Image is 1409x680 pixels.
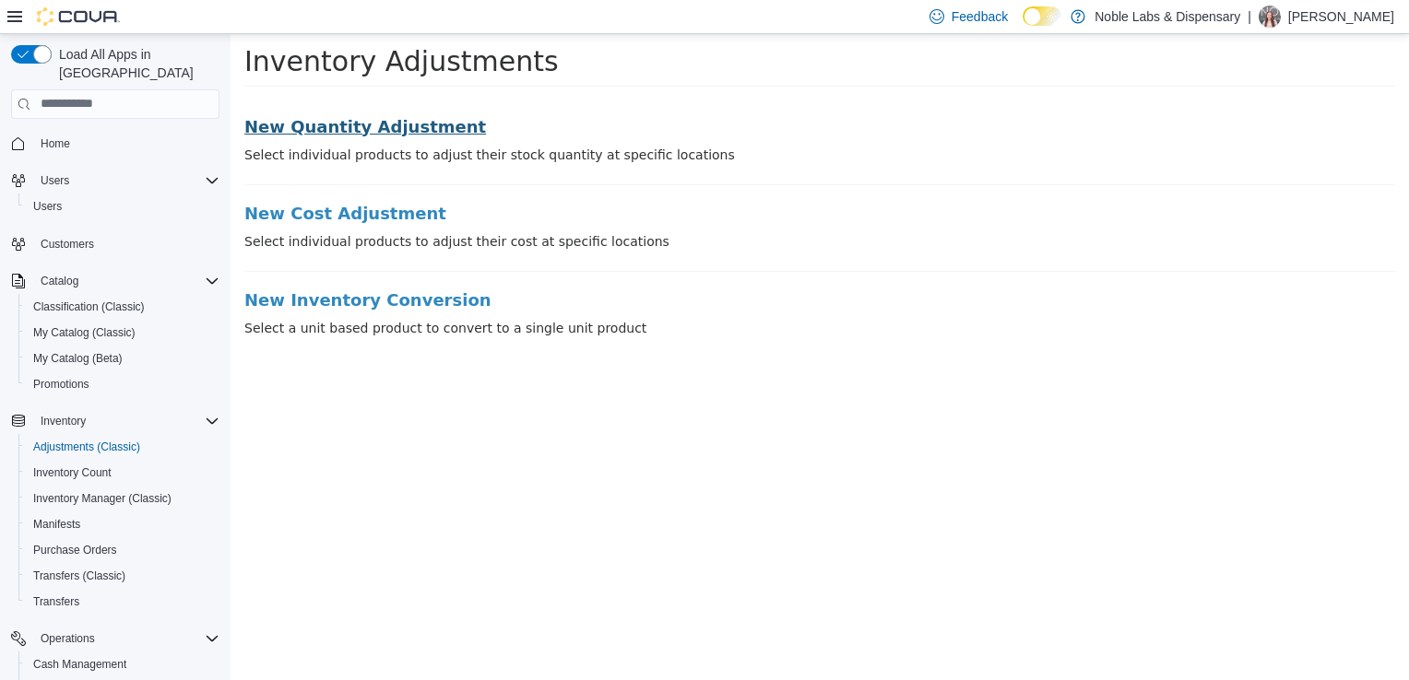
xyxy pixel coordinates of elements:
span: Classification (Classic) [26,296,219,318]
a: New Quantity Adjustment [14,84,1165,102]
a: Classification (Classic) [26,296,152,318]
span: My Catalog (Beta) [26,347,219,369]
span: Customers [33,232,219,255]
span: Promotions [33,377,89,392]
button: Inventory Count [18,460,227,486]
button: Inventory [33,410,93,432]
button: Inventory Manager (Classic) [18,486,227,511]
span: Load All Apps in [GEOGRAPHIC_DATA] [52,45,219,82]
button: Operations [4,626,227,651]
span: Transfers (Classic) [33,569,125,583]
span: Dark Mode [1023,26,1024,27]
button: Customers [4,230,227,257]
button: Home [4,130,227,157]
a: Promotions [26,373,97,395]
span: Inventory [33,410,219,432]
p: | [1248,6,1251,28]
span: Adjustments (Classic) [33,440,140,454]
span: Manifests [26,513,219,535]
a: Users [26,195,69,217]
span: Transfers [33,594,79,609]
span: Purchase Orders [26,539,219,561]
span: My Catalog (Classic) [33,325,136,340]
button: Manifests [18,511,227,537]
span: Manifests [33,517,80,532]
span: Catalog [41,274,78,288]
a: Adjustments (Classic) [26,436,148,458]
span: Inventory Adjustments [14,11,328,43]
span: Feedback [952,7,1008,26]
input: Dark Mode [1023,6,1061,26]
span: Adjustments (Classic) [26,436,219,458]
button: Promotions [18,371,227,397]
a: New Inventory Conversion [14,257,1165,276]
span: Cash Management [26,653,219,675]
a: My Catalog (Beta) [26,347,130,369]
span: Purchase Orders [33,543,117,557]
span: Classification (Classic) [33,299,145,314]
span: Home [41,136,70,151]
span: My Catalog (Beta) [33,351,123,366]
button: Catalog [33,270,86,292]
div: Patricia Allen [1259,6,1281,28]
a: Transfers [26,591,87,613]
button: Transfers (Classic) [18,563,227,589]
span: Users [33,199,62,214]
p: Noble Labs & Dispensary [1095,6,1240,28]
button: Classification (Classic) [18,294,227,320]
span: Operations [41,631,95,646]
span: Users [41,173,69,188]
a: Transfers (Classic) [26,565,133,587]
button: Users [4,168,227,193]
p: [PERSON_NAME] [1288,6,1394,28]
a: Inventory Count [26,462,119,484]
span: Inventory [41,414,86,428]
a: Home [33,133,77,155]
span: Inventory Count [26,462,219,484]
span: Transfers [26,591,219,613]
a: Manifests [26,513,88,535]
span: Cash Management [33,657,126,672]
a: Inventory Manager (Classic) [26,487,179,510]
span: Inventory Manager (Classic) [26,487,219,510]
p: Select individual products to adjust their stock quantity at specific locations [14,111,1165,131]
img: Cova [37,7,120,26]
span: Inventory Count [33,465,112,480]
span: My Catalog (Classic) [26,322,219,344]
button: Adjustments (Classic) [18,434,227,460]
p: Select a unit based product to convert to a single unit product [14,285,1165,304]
a: Customers [33,233,101,255]
button: My Catalog (Beta) [18,346,227,371]
button: Catalog [4,268,227,294]
a: Cash Management [26,653,134,675]
p: Select individual products to adjust their cost at specific locations [14,198,1165,217]
span: Catalog [33,270,219,292]
span: Transfers (Classic) [26,565,219,587]
a: My Catalog (Classic) [26,322,143,344]
button: Purchase Orders [18,537,227,563]
button: Users [18,193,227,219]
span: Customers [41,237,94,252]
button: Inventory [4,408,227,434]
span: Operations [33,627,219,650]
button: Users [33,170,77,192]
button: Transfers [18,589,227,615]
span: Users [33,170,219,192]
span: Inventory Manager (Classic) [33,491,172,506]
span: Promotions [26,373,219,395]
button: My Catalog (Classic) [18,320,227,346]
a: Purchase Orders [26,539,124,561]
button: Cash Management [18,651,227,677]
span: Users [26,195,219,217]
button: Operations [33,627,102,650]
span: Home [33,132,219,155]
a: New Cost Adjustment [14,170,1165,189]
